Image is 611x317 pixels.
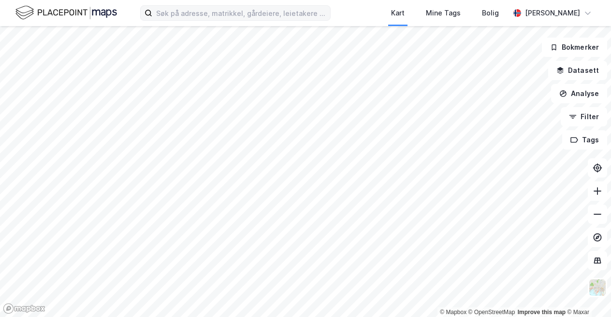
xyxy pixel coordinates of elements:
[542,38,607,57] button: Bokmerker
[482,7,499,19] div: Bolig
[152,6,330,20] input: Søk på adresse, matrikkel, gårdeiere, leietakere eller personer
[440,309,466,316] a: Mapbox
[518,309,566,316] a: Improve this map
[15,4,117,21] img: logo.f888ab2527a4732fd821a326f86c7f29.svg
[391,7,405,19] div: Kart
[562,130,607,150] button: Tags
[525,7,580,19] div: [PERSON_NAME]
[426,7,461,19] div: Mine Tags
[561,107,607,126] button: Filter
[548,61,607,80] button: Datasett
[551,84,607,103] button: Analyse
[563,271,611,317] iframe: Chat Widget
[468,309,515,316] a: OpenStreetMap
[3,303,45,314] a: Mapbox homepage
